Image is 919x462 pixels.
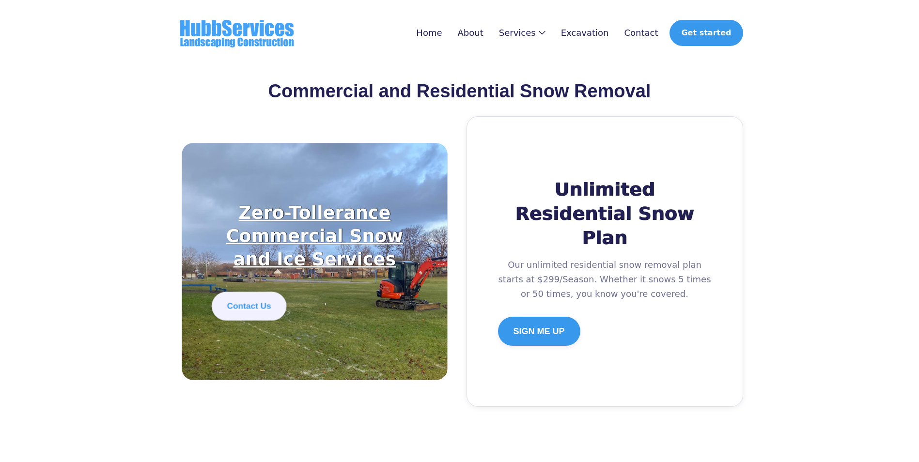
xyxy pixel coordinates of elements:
[539,31,545,35] img: Icon Rounded Chevron Dark - BRIX Templates
[416,28,442,38] a: Home
[182,143,447,380] a: Zero-Tollerance Commercial Snow and Ice ServicesContact Us
[499,28,545,38] div: Services
[498,258,712,301] p: Our unlimited residential snow removal plan starts at $299/Season. Whether it snows 5 times or 50...
[561,28,609,38] a: Excavation
[211,201,417,271] h2: Zero-Tollerance Commercial Snow and Ice Services
[670,20,743,46] a: Get started
[514,326,565,336] div: SIGN ME UP
[176,15,297,50] img: HubbServices and HubbLawns Logo
[458,28,483,38] a: About
[176,15,297,50] a: home
[499,28,536,38] div: Services
[624,28,658,38] a: Contact
[498,177,712,250] h2: Unlimited Residential Snow Plan
[467,116,743,407] a: Unlimited Residential Snow PlanOur unlimited residential snow removal plan starts at $299/Season....
[227,302,271,311] div: Contact Us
